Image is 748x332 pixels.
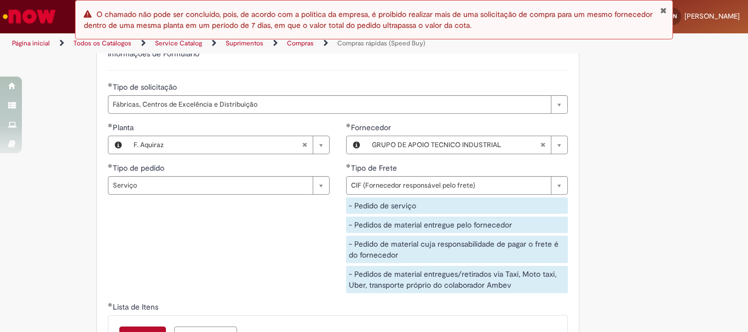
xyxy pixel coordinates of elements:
span: Obrigatório Preenchido [108,164,113,168]
a: Suprimentos [226,39,263,48]
a: Página inicial [12,39,50,48]
span: Tipo de solicitação [113,82,179,92]
label: Informações de Formulário [108,49,199,59]
div: - Pedidos de material entregues/retirados via Taxi, Moto taxi, Uber, transporte próprio do colabo... [346,266,568,293]
span: Fornecedor [351,123,393,132]
span: Planta [113,123,136,132]
span: Obrigatório Preenchido [108,83,113,87]
span: Obrigatório Preenchido [108,302,113,307]
span: CIF (Fornecedor responsável pelo frete) [351,177,545,194]
span: O chamado não pode ser concluído, pois, de acordo com a política da empresa, é proibido realizar ... [84,9,653,30]
span: [PERSON_NAME] [684,11,740,21]
a: Todos os Catálogos [73,39,131,48]
span: Tipo de Frete [351,163,399,173]
abbr: Limpar campo Fornecedor [534,136,551,154]
a: Compras [287,39,314,48]
a: F. AquirazLimpar campo Planta [128,136,329,154]
abbr: Limpar campo Planta [296,136,313,154]
span: F. Aquiraz [134,136,302,154]
span: Fábricas, Centros de Excelência e Distribuição [113,96,545,113]
span: GRUPO DE APOIO TECNICO INDUSTRIAL [372,136,540,154]
span: Serviço [113,177,307,194]
span: Tipo de pedido [113,163,166,173]
a: GRUPO DE APOIO TECNICO INDUSTRIALLimpar campo Fornecedor [366,136,567,154]
div: - Pedidos de material entregue pelo fornecedor [346,217,568,233]
span: Obrigatório Preenchido [346,123,351,127]
div: - Pedido de serviço [346,197,568,214]
button: Planta, Visualizar este registro F. Aquiraz [108,136,128,154]
span: Obrigatório Preenchido [346,164,351,168]
button: Fechar Notificação [660,6,667,15]
ul: Trilhas de página [8,33,491,54]
img: ServiceNow [1,5,57,27]
div: - Pedido de material cuja responsabilidade de pagar o frete é do fornecedor [346,236,568,263]
a: Service Catalog [155,39,202,48]
span: Obrigatório Preenchido [108,123,113,127]
button: Fornecedor , Visualizar este registro GRUPO DE APOIO TECNICO INDUSTRIAL [347,136,366,154]
a: Compras rápidas (Speed Buy) [337,39,425,48]
span: Lista de Itens [113,302,160,312]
